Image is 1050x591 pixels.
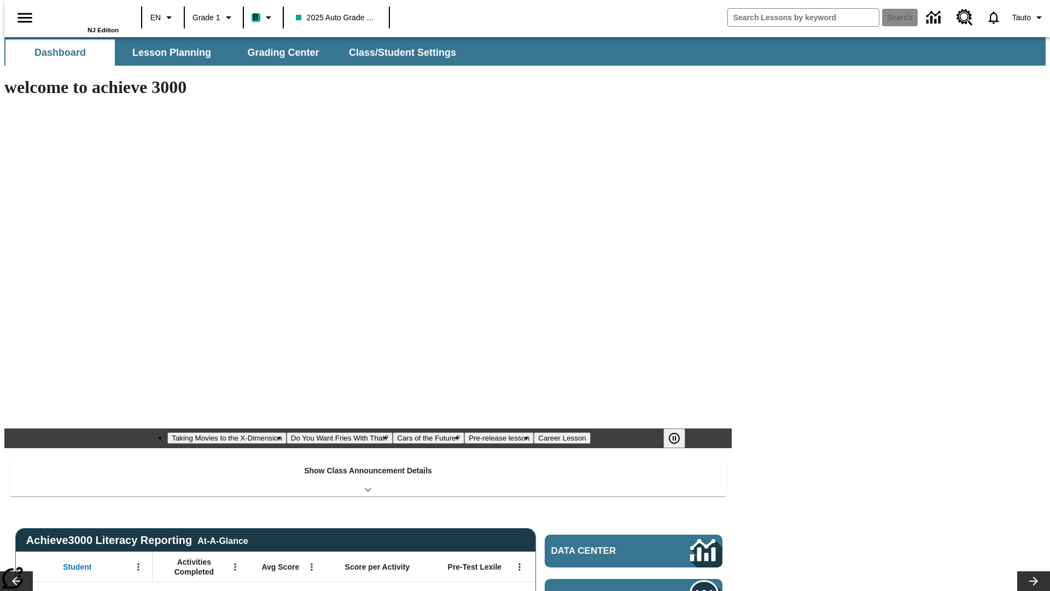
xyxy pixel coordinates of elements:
[1017,571,1050,591] button: Lesson carousel, Next
[192,12,220,24] span: Grade 1
[534,432,590,444] button: Slide 5 Career Lesson
[545,535,722,567] a: Data Center
[167,432,287,444] button: Slide 1 Taking Movies to the X-Dimension
[9,2,41,34] button: Open side menu
[87,27,119,33] span: NJ Edition
[511,559,528,575] button: Open Menu
[247,8,279,27] button: Boost Class color is teal. Change class color
[1012,12,1031,24] span: Tauto
[979,3,1008,32] a: Notifications
[253,10,259,24] span: B
[448,562,502,572] span: Pre-Test Lexile
[304,559,320,575] button: Open Menu
[464,432,534,444] button: Slide 4 Pre-release lesson
[261,562,299,572] span: Avg Score
[287,432,393,444] button: Slide 2 Do You Want Fries With That?
[663,428,685,448] button: Pause
[26,534,248,547] span: Achieve3000 Literacy Reporting
[5,39,115,66] button: Dashboard
[48,5,119,27] a: Home
[304,465,432,477] p: Show Class Announcement Details
[63,562,91,572] span: Student
[10,459,726,496] div: Show Class Announcement Details
[188,8,240,27] button: Grade: Grade 1, Select a grade
[227,559,243,575] button: Open Menu
[950,3,979,32] a: Resource Center, Will open in new tab
[1008,8,1050,27] button: Profile/Settings
[229,39,338,66] button: Grading Center
[4,77,732,97] h1: welcome to achieve 3000
[551,546,654,557] span: Data Center
[920,3,950,33] a: Data Center
[117,39,226,66] button: Lesson Planning
[345,562,410,572] span: Score per Activity
[4,39,466,66] div: SubNavbar
[663,428,696,448] div: Pause
[728,9,879,26] input: search field
[130,559,147,575] button: Open Menu
[4,37,1046,66] div: SubNavbar
[145,8,180,27] button: Language: EN, Select a language
[340,39,465,66] button: Class/Student Settings
[150,12,161,24] span: EN
[158,557,230,577] span: Activities Completed
[296,12,377,24] span: 2025 Auto Grade 1 A
[197,534,248,546] div: At-A-Glance
[48,4,119,33] div: Home
[393,432,464,444] button: Slide 3 Cars of the Future?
